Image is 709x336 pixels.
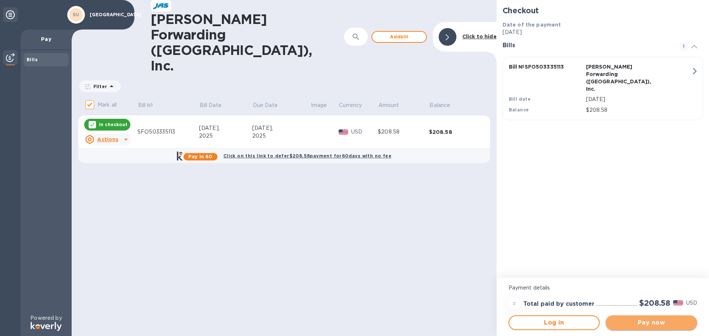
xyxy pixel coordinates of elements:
b: SU [73,12,79,17]
u: Actions [97,136,118,142]
span: 1 [679,42,688,51]
p: [GEOGRAPHIC_DATA] [90,12,127,17]
div: 2025 [199,132,252,140]
p: Due Date [253,101,278,109]
div: [DATE], [199,124,252,132]
div: [DATE], [252,124,310,132]
span: Add bill [378,32,420,41]
p: Filter [90,83,107,90]
p: USD [686,299,697,307]
img: USD [339,129,349,135]
span: Balance [429,101,460,109]
span: Bill № [138,101,163,109]
img: Logo [31,322,62,331]
div: SFO503335113 [137,128,199,136]
p: Bill Date [200,101,222,109]
h2: Checkout [503,6,703,15]
p: Currency [339,101,362,109]
span: Amount [379,101,409,109]
p: Bill № SFO503335113 [509,63,583,70]
p: Pay [27,35,66,43]
div: = [508,298,520,309]
b: Click on this link to defer $208.58 payment for 60 days with no fee [223,153,391,159]
b: Bills [27,57,38,62]
div: $208.58 [429,128,480,136]
b: Pay in 60 [188,154,212,159]
div: $208.58 [378,128,429,136]
p: [DATE] [586,96,691,103]
span: Bill Date [200,101,231,109]
b: Date of the payment [503,22,561,28]
button: Addbill [371,31,427,43]
span: Pay now [612,318,691,327]
p: Powered by [30,314,62,322]
button: Bill №SFO503335113[PERSON_NAME] Forwarding ([GEOGRAPHIC_DATA]), Inc.Bill date[DATE]Balance$208.58 [503,57,703,120]
p: In checkout [99,121,127,128]
h2: $208.58 [639,298,670,308]
p: [DATE] [503,28,703,36]
div: 2025 [252,132,310,140]
span: Due Date [253,101,287,109]
p: Image [311,101,327,109]
p: Amount [379,101,399,109]
p: Bill № [138,101,153,109]
p: $208.58 [586,106,691,114]
h3: Total paid by customer [523,301,595,308]
p: [PERSON_NAME] Forwarding ([GEOGRAPHIC_DATA]), Inc. [586,63,660,93]
button: Log in [508,315,600,330]
p: Mark all [97,101,117,109]
p: Payment details [508,284,697,292]
h3: Bills [503,42,671,49]
b: Balance [509,107,529,112]
img: USD [673,300,683,305]
button: Pay now [606,315,697,330]
span: Log in [515,318,593,327]
b: Bill date [509,96,531,102]
h1: [PERSON_NAME] Forwarding ([GEOGRAPHIC_DATA]), Inc. [151,11,324,73]
b: Click to hide [462,34,497,39]
p: USD [351,128,378,136]
p: Balance [429,101,450,109]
